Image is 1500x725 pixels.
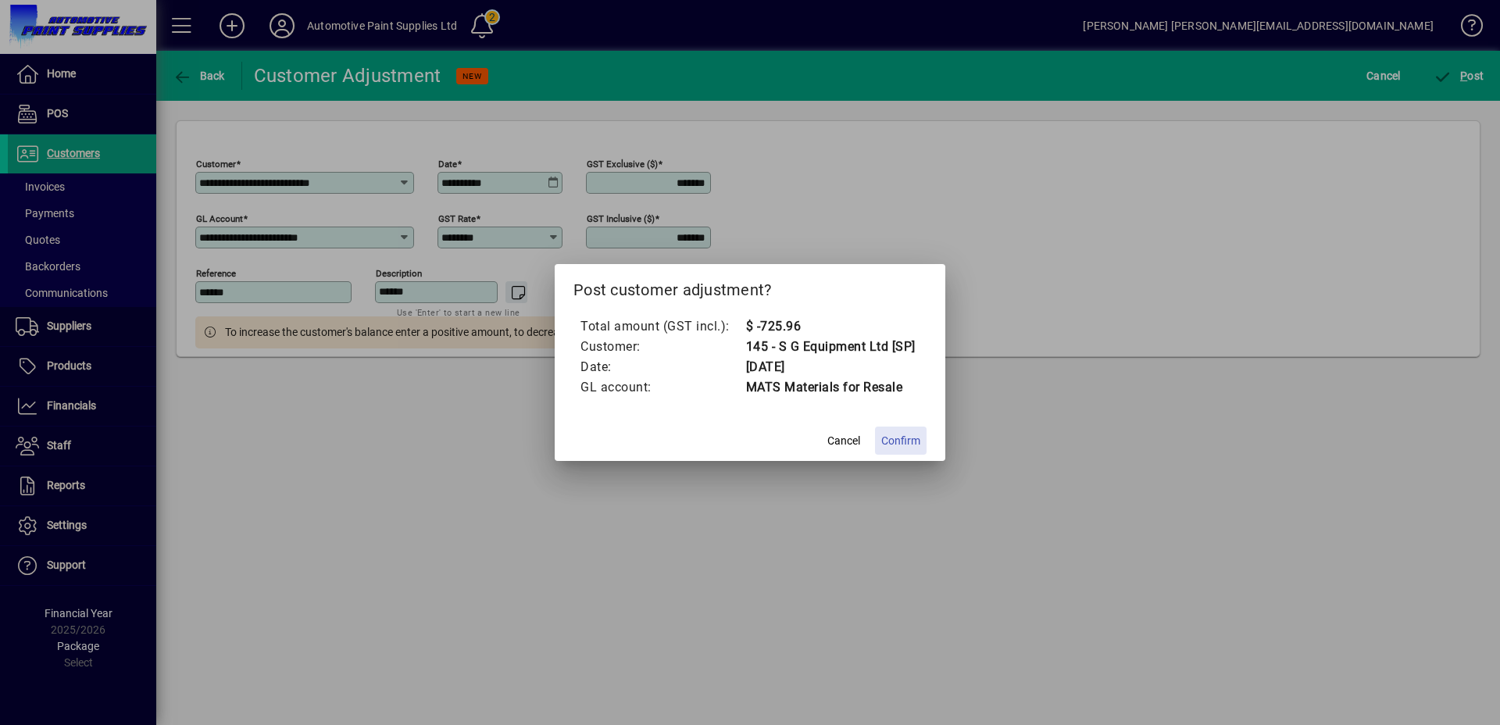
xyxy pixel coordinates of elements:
td: $ -725.96 [745,316,916,337]
td: Date: [580,357,745,377]
td: MATS Materials for Resale [745,377,916,398]
td: GL account: [580,377,745,398]
button: Cancel [819,427,869,455]
h2: Post customer adjustment? [555,264,945,309]
button: Confirm [875,427,927,455]
td: 145 - S G Equipment Ltd [SP] [745,337,916,357]
span: Cancel [827,433,860,449]
td: Customer: [580,337,745,357]
td: Total amount (GST incl.): [580,316,745,337]
span: Confirm [881,433,920,449]
td: [DATE] [745,357,916,377]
